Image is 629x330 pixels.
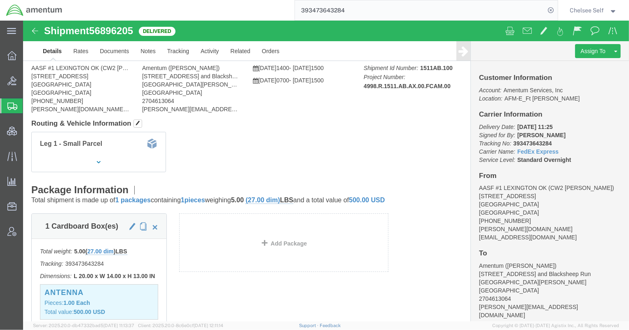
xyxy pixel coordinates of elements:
[138,323,223,328] span: Client: 2025.20.0-8c6e0cf
[103,323,134,328] span: [DATE] 11:13:37
[33,323,134,328] span: Server: 2025.20.0-db47332bad5
[23,21,629,321] iframe: FS Legacy Container
[570,6,604,15] span: Chelsee Self
[194,323,223,328] span: [DATE] 12:11:14
[295,0,545,20] input: Search for shipment number, reference number
[492,322,619,329] span: Copyright © [DATE]-[DATE] Agistix Inc., All Rights Reserved
[299,323,320,328] a: Support
[6,4,63,16] img: logo
[320,323,341,328] a: Feedback
[570,5,618,15] button: Chelsee Self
